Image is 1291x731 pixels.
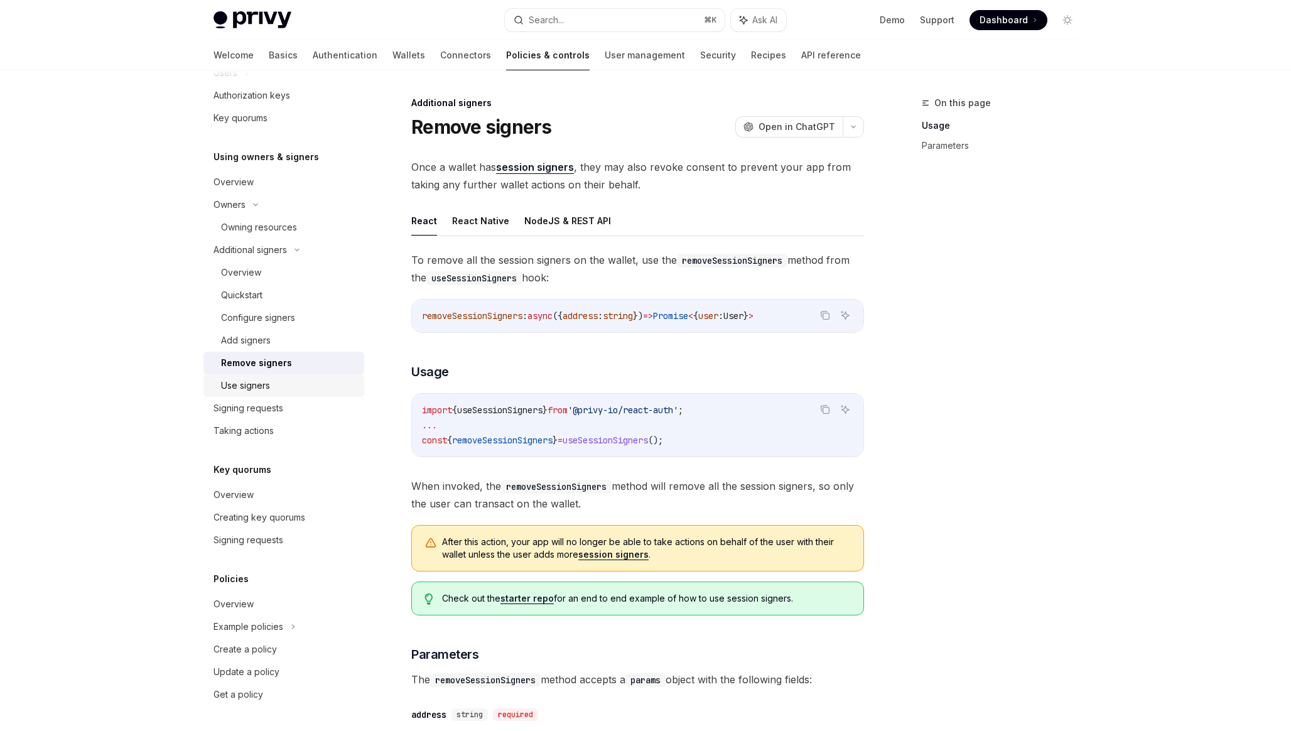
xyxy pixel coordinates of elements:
[422,420,437,431] span: ...
[213,619,283,634] div: Example policies
[213,571,249,587] h5: Policies
[203,397,364,420] a: Signing requests
[203,661,364,683] a: Update a policy
[563,435,648,446] span: useSessionSigners
[743,310,748,322] span: }
[430,673,541,687] code: removeSessionSigners
[221,310,295,325] div: Configure signers
[203,84,364,107] a: Authorization keys
[392,40,425,70] a: Wallets
[411,158,864,193] span: Once a wallet has , they may also revoke consent to prevent your app from taking any further wall...
[731,9,786,31] button: Ask AI
[598,310,603,322] span: :
[922,136,1088,156] a: Parameters
[213,197,246,212] div: Owners
[213,687,263,702] div: Get a policy
[411,206,437,236] button: React
[213,111,267,126] div: Key quorums
[422,404,452,416] span: import
[411,251,864,286] span: To remove all the session signers on the wallet, use the method from the hook:
[558,435,563,446] span: =
[203,261,364,284] a: Overview
[920,14,954,26] a: Support
[213,487,254,502] div: Overview
[506,40,590,70] a: Policies & controls
[213,242,287,257] div: Additional signers
[578,549,649,560] a: session signers
[457,404,543,416] span: useSessionSigners
[203,352,364,374] a: Remove signers
[213,510,305,525] div: Creating key quorums
[221,333,271,348] div: Add signers
[837,401,853,418] button: Ask AI
[203,593,364,615] a: Overview
[1057,10,1078,30] button: Toggle dark mode
[524,206,611,236] button: NodeJS & REST API
[203,683,364,706] a: Get a policy
[735,116,843,138] button: Open in ChatGPT
[643,310,653,322] span: =>
[213,11,291,29] img: light logo
[817,401,833,418] button: Copy the contents from the code block
[922,116,1088,136] a: Usage
[452,206,509,236] button: React Native
[801,40,861,70] a: API reference
[203,420,364,442] a: Taking actions
[203,638,364,661] a: Create a policy
[213,401,283,416] div: Signing requests
[718,310,723,322] span: :
[452,435,553,446] span: removeSessionSigners
[605,40,685,70] a: User management
[203,529,364,551] a: Signing requests
[424,593,433,605] svg: Tip
[213,149,319,165] h5: Using owners & signers
[759,121,835,133] span: Open in ChatGPT
[411,477,864,512] span: When invoked, the method will remove all the session signers, so only the user can transact on th...
[411,363,449,381] span: Usage
[424,537,437,550] svg: Warning
[723,310,743,322] span: User
[426,271,522,285] code: useSessionSigners
[698,310,718,322] span: user
[880,14,905,26] a: Demo
[529,13,564,28] div: Search...
[203,107,364,129] a: Key quorums
[422,435,447,446] span: const
[213,88,290,103] div: Authorization keys
[970,10,1047,30] a: Dashboard
[548,404,568,416] span: from
[704,15,717,25] span: ⌘ K
[496,161,574,174] a: session signers
[442,536,851,561] span: After this action, your app will no longer be able to take actions on behalf of the user with the...
[313,40,377,70] a: Authentication
[934,95,991,111] span: On this page
[213,533,283,548] div: Signing requests
[980,14,1028,26] span: Dashboard
[817,307,833,323] button: Copy the contents from the code block
[553,435,558,446] span: }
[203,484,364,506] a: Overview
[501,480,612,494] code: removeSessionSigners
[440,40,491,70] a: Connectors
[203,374,364,397] a: Use signers
[625,673,666,687] code: params
[837,307,853,323] button: Ask AI
[678,404,683,416] span: ;
[213,40,254,70] a: Welcome
[203,506,364,529] a: Creating key quorums
[648,435,663,446] span: ();
[568,404,678,416] span: '@privy-io/react-auth'
[693,310,698,322] span: {
[633,310,643,322] span: })
[493,708,538,721] div: required
[422,310,522,322] span: removeSessionSigners
[221,355,292,371] div: Remove signers
[213,597,254,612] div: Overview
[221,265,261,280] div: Overview
[411,708,446,721] div: address
[203,306,364,329] a: Configure signers
[442,592,851,605] span: Check out the for an end to end example of how to use session signers.
[203,329,364,352] a: Add signers
[751,40,786,70] a: Recipes
[456,710,483,720] span: string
